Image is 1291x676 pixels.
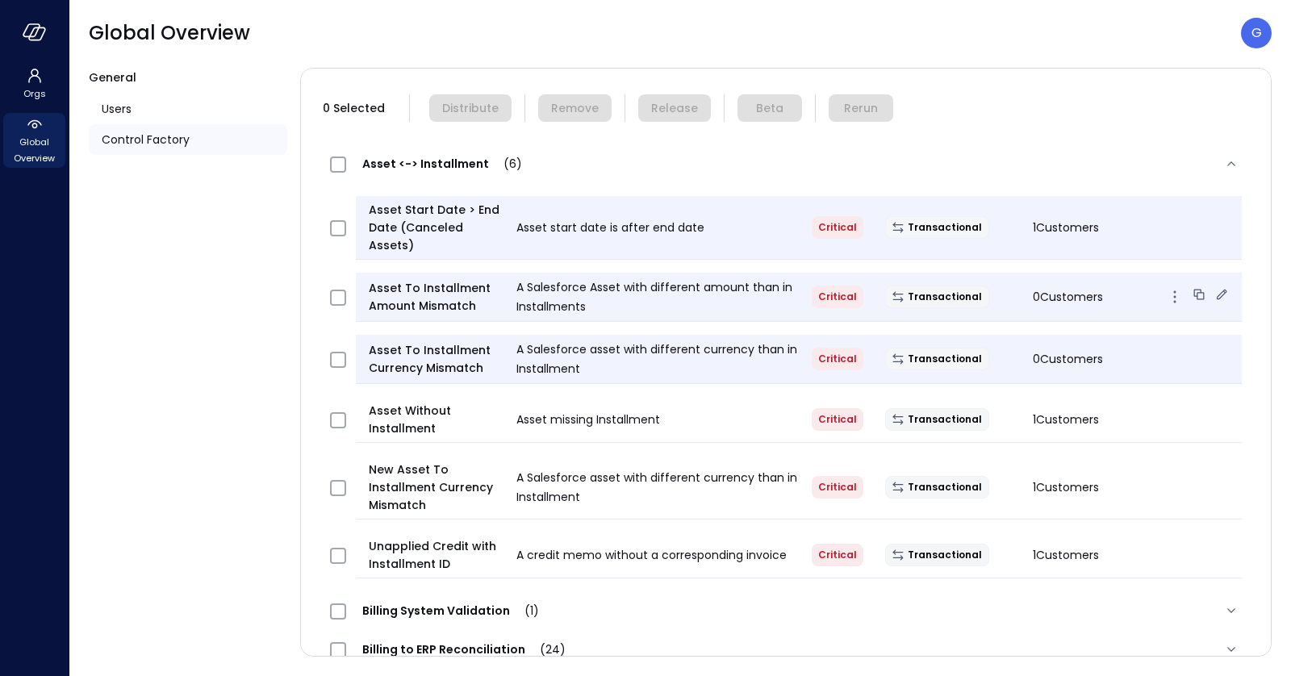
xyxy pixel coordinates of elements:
[89,94,287,124] a: Users
[3,113,65,168] div: Global Overview
[516,469,797,505] span: A Salesforce asset with different currency than in Installment
[369,341,503,377] span: Asset To Installment Currency Mismatch
[89,124,287,155] a: Control Factory
[516,547,787,563] span: A credit memo without a corresponding invoice
[346,641,582,657] span: Billing to ERP Reconciliation
[516,411,660,428] span: Asset missing Installment
[3,65,65,103] div: Orgs
[1033,411,1099,428] span: 1 Customers
[346,603,555,619] span: Billing System Validation
[1251,23,1262,43] p: G
[516,279,792,315] span: A Salesforce Asset with different amount than in Installments
[369,461,503,514] span: New Asset To Installment Currency Mismatch
[89,69,136,86] span: General
[1241,18,1272,48] div: Guy
[369,279,503,315] span: Asset To Installment Amount Mismatch
[1033,289,1103,305] span: 0 Customers
[23,86,46,102] span: Orgs
[369,201,503,254] span: Asset Start Date > End Date (Canceled Assets)
[516,341,797,377] span: A Salesforce asset with different currency than in Installment
[317,138,1255,190] div: Asset <-> Installment(6)
[1033,351,1103,367] span: 0 Customers
[10,134,59,166] span: Global Overview
[317,630,1255,669] div: Billing to ERP Reconciliation(24)
[89,20,250,46] span: Global Overview
[369,402,503,437] span: Asset Without Installment
[1033,219,1099,236] span: 1 Customers
[489,156,522,172] span: (6)
[510,603,539,619] span: (1)
[516,219,704,236] span: Asset start date is after end date
[1033,479,1099,495] span: 1 Customers
[102,100,132,118] span: Users
[1033,547,1099,563] span: 1 Customers
[369,537,503,573] span: Unapplied Credit with Installment ID
[317,591,1255,630] div: Billing System Validation(1)
[346,156,538,172] span: Asset <-> Installment
[102,131,190,148] span: Control Factory
[317,99,390,117] span: 0 Selected
[525,641,566,657] span: (24)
